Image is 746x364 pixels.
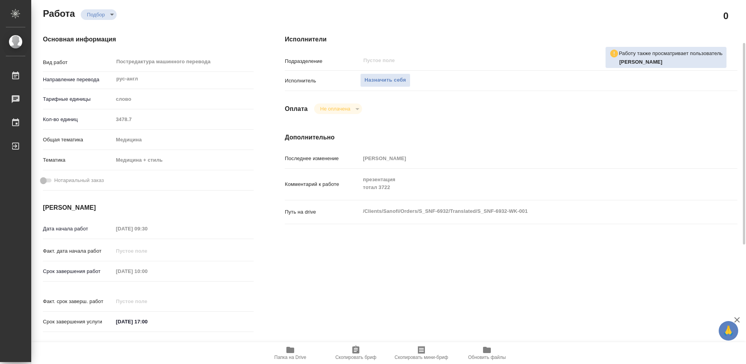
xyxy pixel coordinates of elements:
div: слово [113,93,254,106]
p: Подразделение [285,57,360,65]
input: Пустое поле [113,114,254,125]
span: Обновить файлы [468,355,506,360]
p: Дата начала работ [43,225,113,233]
input: Пустое поле [362,56,681,65]
button: 🙏 [719,321,738,341]
p: Тематика [43,156,113,164]
h2: 0 [723,9,728,22]
p: Факт. срок заверш. работ [43,298,113,305]
h2: Работа [43,6,75,20]
button: Скопировать бриф [323,342,389,364]
p: Исполнитель [285,77,360,85]
button: Скопировать мини-бриф [389,342,454,364]
div: Медицина [113,133,254,146]
button: Папка на Drive [258,342,323,364]
span: Нотариальный заказ [54,177,104,184]
h4: Дополнительно [285,133,737,142]
span: Назначить себя [364,76,406,85]
p: Срок завершения работ [43,268,113,275]
input: Пустое поле [113,266,181,277]
h4: Исполнители [285,35,737,44]
input: Пустое поле [113,296,181,307]
textarea: презентация тотал 3722 [360,173,700,194]
h4: Основная информация [43,35,254,44]
h4: [PERSON_NAME] [43,203,254,212]
button: Обновить файлы [454,342,520,364]
input: Пустое поле [113,223,181,234]
input: ✎ Введи что-нибудь [113,316,181,327]
span: Скопировать мини-бриф [394,355,448,360]
textarea: /Clients/Sanofi/Orders/S_SNF-6932/Translated/S_SNF-6932-WK-001 [360,205,700,218]
span: Скопировать бриф [335,355,376,360]
button: Назначить себя [360,73,410,87]
span: Папка на Drive [274,355,306,360]
h4: Оплата [285,104,308,114]
div: Медицина + стиль [113,153,254,167]
p: Комментарий к работе [285,180,360,188]
p: Факт. дата начала работ [43,247,113,255]
button: Не оплачена [318,105,353,112]
p: Срок завершения услуги [43,318,113,326]
p: Направление перевода [43,76,113,84]
span: 🙏 [722,323,735,339]
p: Работу также просматривает пользователь [619,50,723,57]
p: Кол-во единиц [43,116,113,123]
p: Путь на drive [285,208,360,216]
div: Подбор [81,9,117,20]
p: Общая тематика [43,136,113,144]
input: Пустое поле [360,153,700,164]
div: Подбор [314,103,362,114]
input: Пустое поле [113,245,181,257]
button: Подбор [85,11,107,18]
p: Вид работ [43,59,113,66]
p: Тарифные единицы [43,95,113,103]
p: Последнее изменение [285,155,360,162]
